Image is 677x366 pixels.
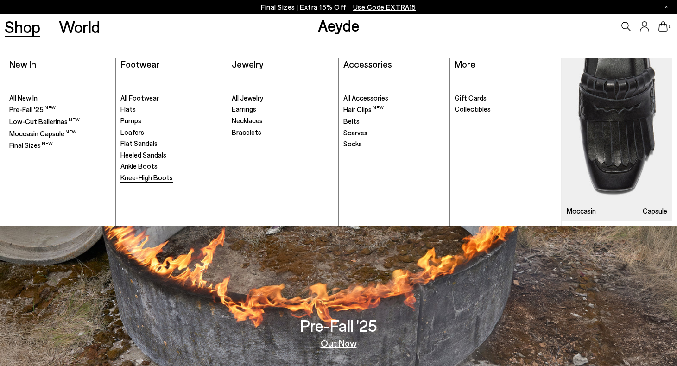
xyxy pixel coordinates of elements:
[643,208,667,215] h3: Capsule
[232,105,256,113] span: Earrings
[343,139,445,149] a: Socks
[9,129,111,139] a: Moccasin Capsule
[455,105,491,113] span: Collectibles
[343,117,360,125] span: Belts
[343,105,384,114] span: Hair Clips
[562,58,672,221] img: Mobile_e6eede4d-78b8-4bd1-ae2a-4197e375e133_900x.jpg
[343,139,362,148] span: Socks
[318,15,360,35] a: Aeyde
[120,116,222,126] a: Pumps
[9,117,111,126] a: Low-Cut Ballerinas
[120,162,222,171] a: Ankle Boots
[232,94,333,103] a: All Jewelry
[300,317,377,334] h3: Pre-Fall '25
[658,21,668,32] a: 0
[120,116,141,125] span: Pumps
[343,94,445,103] a: All Accessories
[120,173,173,182] span: Knee-High Boots
[232,128,333,137] a: Bracelets
[232,58,263,69] a: Jewelry
[232,128,261,136] span: Bracelets
[120,173,222,183] a: Knee-High Boots
[567,208,596,215] h3: Moccasin
[120,128,144,136] span: Loafers
[455,58,475,69] a: More
[232,105,333,114] a: Earrings
[321,338,357,347] a: Out Now
[232,116,263,125] span: Necklaces
[59,19,100,35] a: World
[353,3,416,11] span: Navigate to /collections/ss25-final-sizes
[9,129,76,138] span: Moccasin Capsule
[120,128,222,137] a: Loafers
[343,128,445,138] a: Scarves
[9,94,38,102] span: All New In
[120,139,158,147] span: Flat Sandals
[343,105,445,114] a: Hair Clips
[343,58,392,69] a: Accessories
[261,1,416,13] p: Final Sizes | Extra 15% Off
[120,105,136,113] span: Flats
[9,58,36,69] a: New In
[120,151,222,160] a: Heeled Sandals
[9,117,80,126] span: Low-Cut Ballerinas
[120,94,159,102] span: All Footwear
[343,128,367,137] span: Scarves
[120,105,222,114] a: Flats
[120,139,222,148] a: Flat Sandals
[120,151,166,159] span: Heeled Sandals
[562,58,672,221] a: Moccasin Capsule
[5,19,40,35] a: Shop
[232,116,333,126] a: Necklaces
[9,105,56,114] span: Pre-Fall '25
[9,140,111,150] a: Final Sizes
[9,105,111,114] a: Pre-Fall '25
[668,24,672,29] span: 0
[455,94,487,102] span: Gift Cards
[232,94,263,102] span: All Jewelry
[120,58,159,69] a: Footwear
[9,94,111,103] a: All New In
[455,94,557,103] a: Gift Cards
[455,105,557,114] a: Collectibles
[120,162,158,170] span: Ankle Boots
[9,141,53,149] span: Final Sizes
[343,94,388,102] span: All Accessories
[120,94,222,103] a: All Footwear
[343,117,445,126] a: Belts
